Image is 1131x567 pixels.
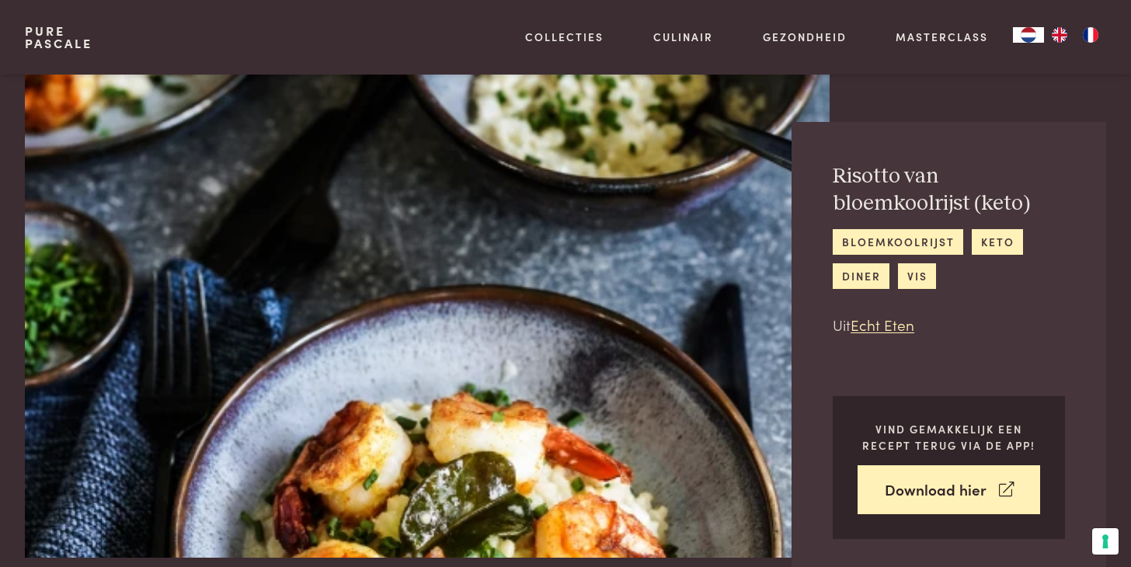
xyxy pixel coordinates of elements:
div: Language [1013,27,1044,43]
a: NL [1013,27,1044,43]
a: keto [972,229,1023,255]
a: bloemkoolrijst [833,229,963,255]
a: diner [833,263,889,289]
a: Collecties [525,29,604,45]
img: Risotto van bloemkoolrijst (keto) [25,75,830,558]
a: EN [1044,27,1075,43]
a: Download hier [858,465,1040,514]
a: Gezondheid [763,29,847,45]
aside: Language selected: Nederlands [1013,27,1106,43]
p: Vind gemakkelijk een recept terug via de app! [858,421,1040,453]
a: vis [898,263,936,289]
a: Culinair [653,29,713,45]
p: Uit [833,314,1065,336]
button: Uw voorkeuren voor toestemming voor trackingtechnologieën [1092,528,1119,555]
a: Echt Eten [851,314,914,335]
a: FR [1075,27,1106,43]
a: PurePascale [25,25,92,50]
ul: Language list [1044,27,1106,43]
h2: Risotto van bloemkoolrijst (keto) [833,163,1065,217]
a: Masterclass [896,29,988,45]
